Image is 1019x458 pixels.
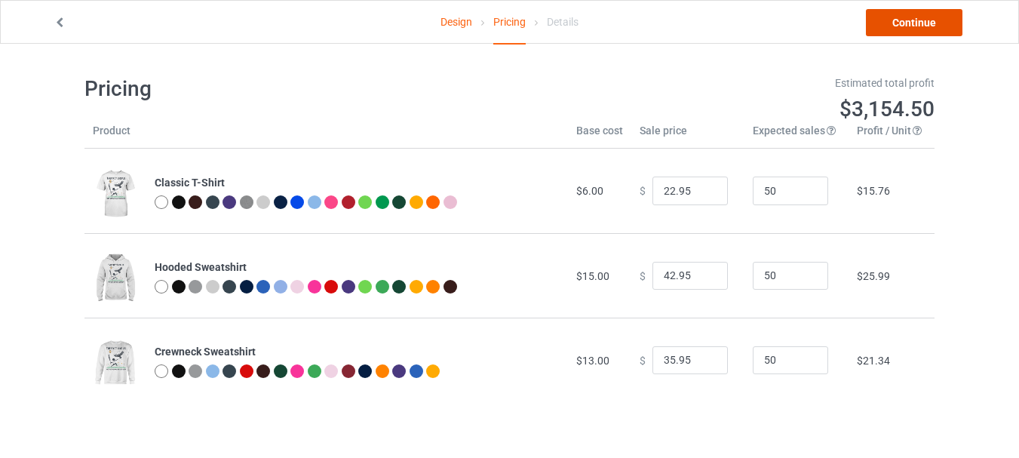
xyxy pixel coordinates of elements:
span: $3,154.50 [839,97,935,121]
span: $ [640,354,646,366]
span: $15.76 [857,185,890,197]
a: Continue [866,9,962,36]
th: Profit / Unit [849,123,935,149]
th: Expected sales [744,123,849,149]
th: Product [84,123,146,149]
div: Estimated total profit [520,75,935,91]
a: Design [440,1,472,43]
span: $21.34 [857,355,890,367]
b: Hooded Sweatshirt [155,261,247,273]
th: Base cost [568,123,631,149]
th: Sale price [631,123,744,149]
b: Classic T-Shirt [155,177,225,189]
b: Crewneck Sweatshirt [155,346,256,358]
span: $13.00 [576,355,609,367]
span: $25.99 [857,270,890,282]
h1: Pricing [84,75,499,103]
span: $15.00 [576,270,609,282]
span: $6.00 [576,185,603,197]
img: heather_texture.png [240,195,253,209]
div: Pricing [493,1,526,45]
span: $ [640,269,646,281]
span: $ [640,185,646,197]
div: Details [547,1,579,43]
